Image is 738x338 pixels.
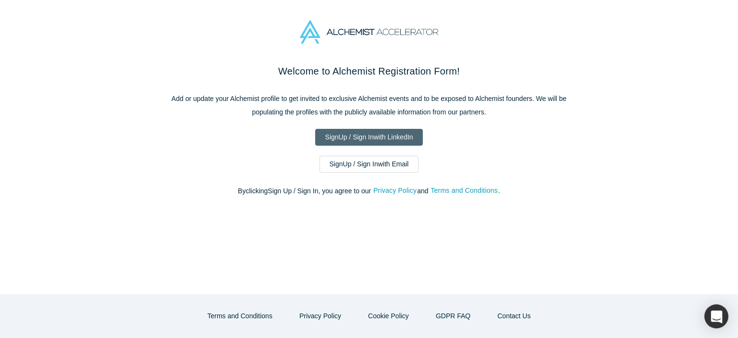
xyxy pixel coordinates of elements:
[300,20,438,44] img: Alchemist Accelerator Logo
[315,129,423,146] a: SignUp / Sign Inwith LinkedIn
[487,308,541,325] button: Contact Us
[167,92,571,119] p: Add or update your Alchemist profile to get invited to exclusive Alchemist events and to be expos...
[167,186,571,196] p: By clicking Sign Up / Sign In , you agree to our and .
[430,185,498,196] button: Terms and Conditions
[373,185,417,196] button: Privacy Policy
[197,308,283,325] button: Terms and Conditions
[358,308,419,325] button: Cookie Policy
[426,308,480,325] a: GDPR FAQ
[289,308,351,325] button: Privacy Policy
[167,64,571,78] h2: Welcome to Alchemist Registration Form!
[320,156,419,173] a: SignUp / Sign Inwith Email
